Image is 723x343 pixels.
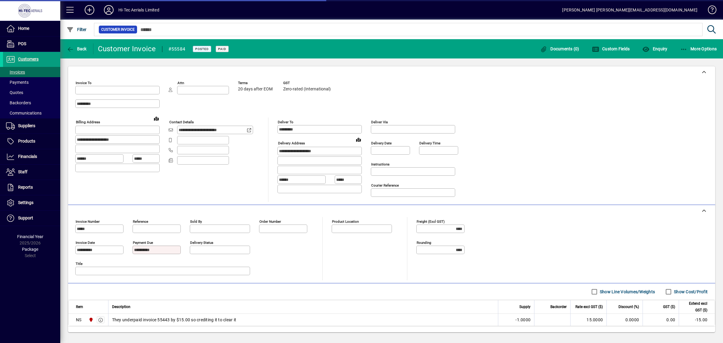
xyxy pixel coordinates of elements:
[65,43,88,54] button: Back
[18,139,35,143] span: Products
[190,219,202,224] mat-label: Sold by
[278,120,293,124] mat-label: Deliver To
[3,108,60,118] a: Communications
[98,44,156,54] div: Customer Invoice
[371,162,390,166] mat-label: Instructions
[18,26,29,31] span: Home
[18,216,33,220] span: Support
[238,81,274,85] span: Terms
[663,304,675,310] span: GST ($)
[76,81,92,85] mat-label: Invoice To
[3,87,60,98] a: Quotes
[18,123,35,128] span: Suppliers
[6,90,23,95] span: Quotes
[3,134,60,149] a: Products
[3,211,60,226] a: Support
[3,21,60,36] a: Home
[332,219,359,224] mat-label: Product location
[18,169,27,174] span: Staff
[519,304,531,310] span: Supply
[679,43,718,54] button: More Options
[177,81,184,85] mat-label: Attn
[371,183,399,187] mat-label: Courier Reference
[3,67,60,77] a: Invoices
[65,24,88,35] button: Filter
[101,27,135,33] span: Customer Invoice
[76,317,82,323] div: NS
[67,46,87,51] span: Back
[599,289,655,295] label: Show Line Volumes/Weights
[6,100,31,105] span: Backorders
[3,195,60,210] a: Settings
[419,141,440,145] mat-label: Delivery time
[515,317,531,323] span: -1.0000
[3,36,60,52] a: POS
[133,219,148,224] mat-label: Reference
[3,149,60,164] a: Financials
[18,200,33,205] span: Settings
[283,81,331,85] span: GST
[592,46,630,51] span: Custom Fields
[590,43,631,54] button: Custom Fields
[195,47,209,51] span: Posted
[99,5,118,15] button: Profile
[152,114,161,123] a: View on map
[67,27,87,32] span: Filter
[18,185,33,190] span: Reports
[76,219,100,224] mat-label: Invoice number
[133,241,153,245] mat-label: Payment due
[112,304,130,310] span: Description
[80,5,99,15] button: Add
[76,304,83,310] span: Item
[417,219,445,224] mat-label: Freight (excl GST)
[643,314,679,326] td: 0.00
[679,314,715,326] td: -15.00
[218,47,226,51] span: Paid
[680,46,717,51] span: More Options
[3,165,60,180] a: Staff
[574,317,603,323] div: 15.0000
[6,80,29,85] span: Payments
[76,262,83,266] mat-label: Title
[60,43,93,54] app-page-header-button: Back
[3,180,60,195] a: Reports
[618,304,639,310] span: Discount (%)
[3,118,60,134] a: Suppliers
[87,316,94,323] span: HI-TEC AERIALS LTD
[673,289,708,295] label: Show Cost/Profit
[6,111,42,115] span: Communications
[112,317,236,323] span: They underpaid invoice 55443 by $15.00 so crediting it to clear it
[18,154,37,159] span: Financials
[76,241,95,245] mat-label: Invoice date
[539,43,581,54] button: Documents (0)
[118,5,159,15] div: Hi-Tec Aerials Limited
[550,304,567,310] span: Backorder
[17,234,43,239] span: Financial Year
[540,46,579,51] span: Documents (0)
[575,304,603,310] span: Rate excl GST ($)
[238,87,273,92] span: 20 days after EOM
[6,70,25,74] span: Invoices
[703,1,715,21] a: Knowledge Base
[3,98,60,108] a: Backorders
[642,46,667,51] span: Enquiry
[562,5,697,15] div: [PERSON_NAME] [PERSON_NAME][EMAIL_ADDRESS][DOMAIN_NAME]
[371,120,388,124] mat-label: Deliver via
[190,241,213,245] mat-label: Delivery status
[18,57,39,61] span: Customers
[3,77,60,87] a: Payments
[283,87,331,92] span: Zero-rated (International)
[641,43,669,54] button: Enquiry
[371,141,392,145] mat-label: Delivery date
[417,241,431,245] mat-label: Rounding
[168,44,186,54] div: #55584
[18,41,26,46] span: POS
[22,247,38,252] span: Package
[259,219,281,224] mat-label: Order number
[354,135,363,144] a: View on map
[606,314,643,326] td: 0.0000
[683,300,707,313] span: Extend excl GST ($)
